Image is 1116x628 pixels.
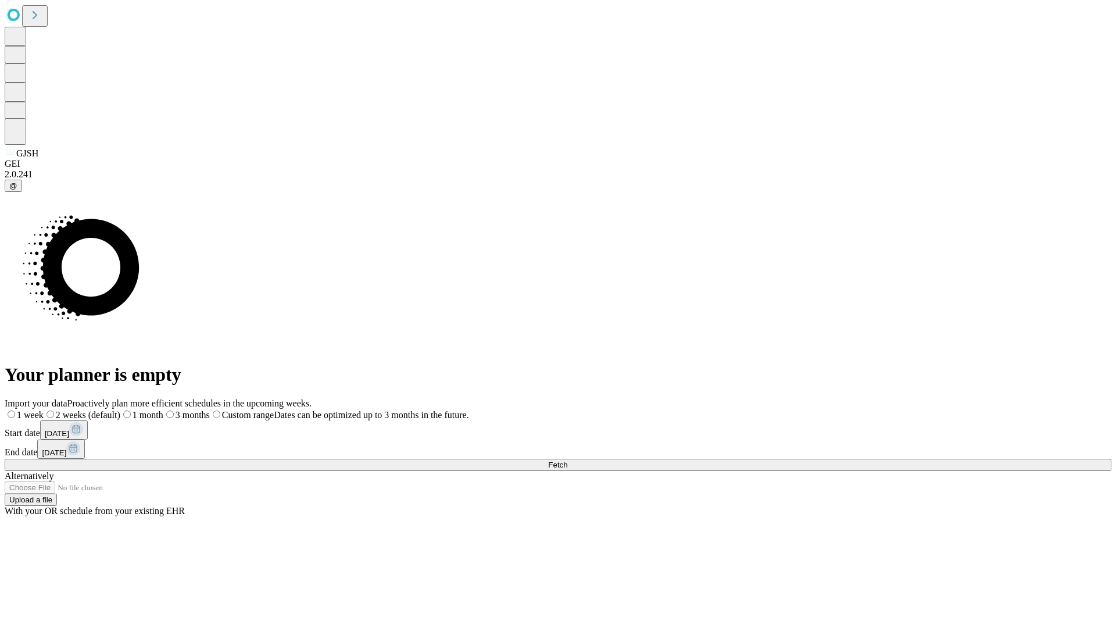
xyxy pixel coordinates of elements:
span: @ [9,181,17,190]
span: 1 week [17,410,44,420]
h1: Your planner is empty [5,364,1111,386]
input: 2 weeks (default) [46,411,54,418]
span: With your OR schedule from your existing EHR [5,506,185,516]
span: Dates can be optimized up to 3 months in the future. [274,410,468,420]
input: 1 month [123,411,131,418]
span: 2 weeks (default) [56,410,120,420]
span: 1 month [133,410,163,420]
span: Proactively plan more efficient schedules in the upcoming weeks. [67,398,312,408]
input: Custom rangeDates can be optimized up to 3 months in the future. [213,411,220,418]
button: [DATE] [40,420,88,440]
input: 1 week [8,411,15,418]
span: GJSH [16,148,38,158]
div: End date [5,440,1111,459]
span: Import your data [5,398,67,408]
button: [DATE] [37,440,85,459]
button: @ [5,180,22,192]
div: Start date [5,420,1111,440]
div: GEI [5,159,1111,169]
span: Alternatively [5,471,53,481]
span: [DATE] [42,448,66,457]
button: Upload a file [5,494,57,506]
span: 3 months [176,410,210,420]
button: Fetch [5,459,1111,471]
div: 2.0.241 [5,169,1111,180]
span: Custom range [222,410,274,420]
input: 3 months [166,411,174,418]
span: [DATE] [45,429,69,438]
span: Fetch [548,461,567,469]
